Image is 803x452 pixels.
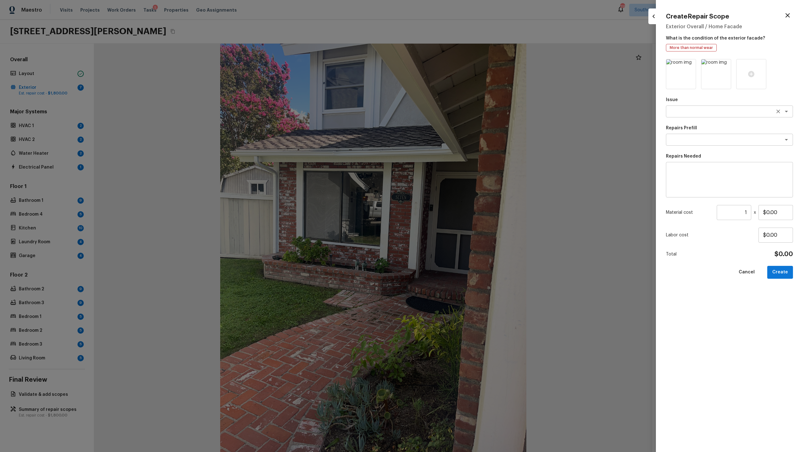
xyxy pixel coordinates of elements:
[782,107,791,116] button: Open
[666,251,677,257] p: Total
[782,135,791,144] button: Open
[666,23,793,30] h5: Exterior Overall / Home Facade
[774,250,793,258] h4: $0.00
[734,266,760,279] button: Cancel
[666,232,758,238] p: Labor cost
[666,209,714,216] p: Material cost
[666,33,793,41] p: What is the condition of the exterior facade?
[666,205,793,220] div: x
[667,45,715,51] span: More than normal wear
[666,125,793,131] p: Repairs Prefill
[701,59,731,89] img: room img
[666,13,729,21] h4: Create Repair Scope
[767,266,793,279] button: Create
[666,153,793,159] p: Repairs Needed
[774,107,783,116] button: Clear
[666,59,696,89] img: room img
[666,97,793,103] p: Issue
